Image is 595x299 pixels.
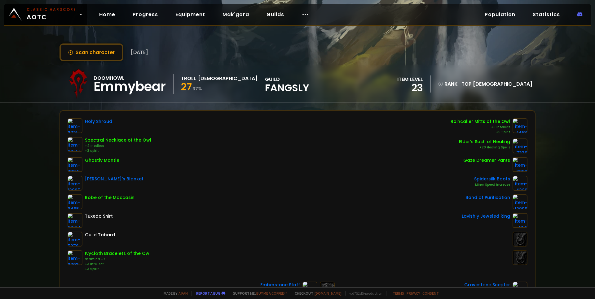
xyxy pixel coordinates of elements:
div: +6 Intellect [451,125,510,130]
a: Mak'gora [218,8,254,21]
a: Population [480,8,520,21]
a: Privacy [407,291,420,296]
img: item-12996 [513,194,527,209]
img: item-1156 [513,213,527,228]
a: Classic HardcoreAOTC [4,4,87,25]
div: +3 Spirit [85,148,151,153]
button: Scan character [59,43,123,61]
div: +20 Healing Spells [459,145,510,150]
div: 23 [397,83,423,93]
div: Holy Shroud [85,118,112,125]
div: item level [397,75,423,83]
span: 27 [181,80,192,94]
div: Emberstone Staff [260,282,300,288]
span: AOTC [27,7,76,22]
span: Support me, [229,291,287,296]
div: Tuxedo Shirt [85,213,113,220]
img: item-12047 [68,137,82,152]
img: item-3324 [68,157,82,172]
span: v. d752d5 - production [345,291,382,296]
div: Spectral Necklace of the Owl [85,137,151,143]
img: item-6903 [513,157,527,172]
div: +4 Intellect [85,143,151,148]
a: Buy me a coffee [256,291,287,296]
a: [DOMAIN_NAME] [315,291,342,296]
img: item-2721 [68,118,82,133]
div: rank [438,80,458,88]
div: guild [265,75,309,93]
a: Report a bug [196,291,220,296]
small: 37 % [192,86,202,92]
div: Spidersilk Boots [474,176,510,182]
div: +3 Intellect [85,262,151,267]
div: Minor Speed Increase [474,182,510,187]
div: Lavishly Jeweled Ring [462,213,510,220]
a: Guilds [262,8,289,21]
img: item-14191 [513,118,527,133]
a: a fan [178,291,188,296]
div: Ghostly Mantle [85,157,119,164]
div: Band of Purification [465,194,510,201]
img: item-4320 [513,176,527,191]
a: Consent [422,291,439,296]
img: item-5976 [68,232,82,247]
div: Stamina +7 [85,257,151,262]
span: [DEMOGRAPHIC_DATA] [473,80,532,88]
img: item-7370 [513,138,527,153]
small: Classic Hardcore [27,7,76,12]
a: Equipment [170,8,210,21]
div: [DEMOGRAPHIC_DATA] [198,75,258,82]
div: Robe of the Moccasin [85,194,134,201]
div: Gravestone Scepter [464,282,510,288]
div: Ivycloth Bracelets of the Owl [85,250,151,257]
div: +5 Spirit [451,130,510,135]
span: Fangsly [265,83,309,93]
a: Home [94,8,120,21]
a: Progress [128,8,163,21]
div: Raincaller Mitts of the Owl [451,118,510,125]
a: Statistics [528,8,565,21]
div: Gaze Dreamer Pants [463,157,510,164]
a: Terms [393,291,404,296]
img: item-13005 [68,176,82,191]
div: Emmybear [94,82,166,91]
img: item-10034 [68,213,82,228]
div: Guild Tabard [85,232,115,238]
span: Made by [160,291,188,296]
div: +3 Spirit [85,267,151,272]
div: [PERSON_NAME]'s Blanket [85,176,143,182]
span: Checkout [291,291,342,296]
span: [DATE] [131,48,148,56]
img: item-6465 [68,194,82,209]
div: Troll [181,75,196,82]
div: Elder's Sash of Healing [459,138,510,145]
div: Doomhowl [94,74,166,82]
img: item-9793 [68,250,82,265]
div: Top [461,80,532,88]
